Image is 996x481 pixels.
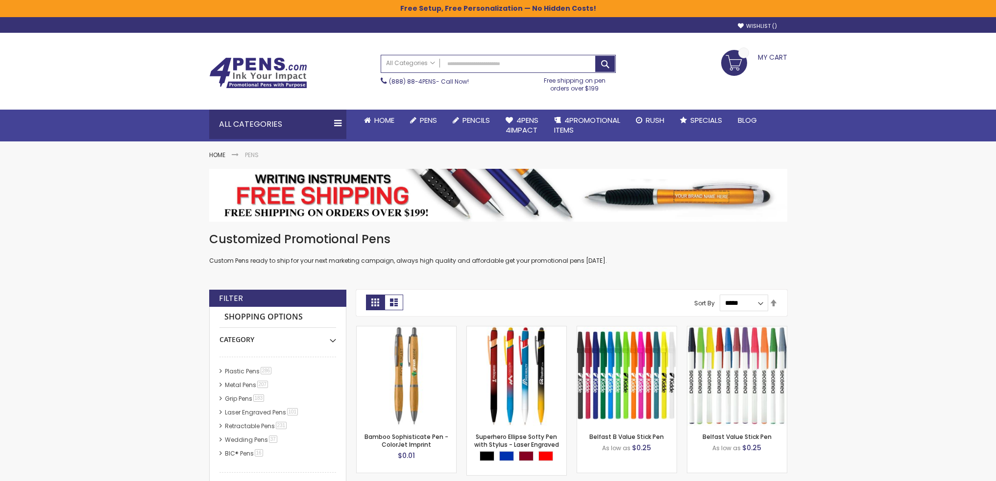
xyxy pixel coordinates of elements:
img: Belfast B Value Stick Pen [577,326,677,426]
span: As low as [602,444,631,452]
a: Home [209,151,225,159]
span: 4PROMOTIONAL ITEMS [554,115,620,135]
span: 4Pens 4impact [506,115,538,135]
a: Laser Engraved Pens101 [222,408,302,416]
span: 37 [269,435,277,443]
a: Metal Pens207 [222,381,272,389]
a: Bamboo Sophisticate Pen - ColorJet Imprint [364,433,448,449]
a: Belfast B Value Stick Pen [577,326,677,334]
span: $0.01 [398,451,415,460]
a: All Categories [381,55,440,71]
a: 4Pens4impact [498,110,546,141]
h1: Customized Promotional Pens [209,231,787,247]
a: (888) 88-4PENS [389,77,436,86]
div: Burgundy [519,451,534,461]
a: Pens [402,110,445,131]
a: Superhero Ellipse Softy Pen with Stylus - Laser Engraved [474,433,559,449]
label: Sort By [694,298,715,307]
a: Belfast Value Stick Pen [703,433,772,441]
strong: Shopping Options [219,307,336,328]
a: Belfast B Value Stick Pen [589,433,664,441]
a: Grip Pens183 [222,394,268,403]
span: $0.25 [742,443,761,453]
img: Bamboo Sophisticate Pen - ColorJet Imprint [357,326,456,426]
span: Pens [420,115,437,125]
span: 101 [287,408,298,415]
span: Blog [738,115,757,125]
a: Plastic Pens286 [222,367,275,375]
div: Free shipping on pen orders over $199 [534,73,616,92]
span: All Categories [386,59,435,67]
span: - Call Now! [389,77,469,86]
span: Pencils [462,115,490,125]
span: Specials [690,115,722,125]
div: All Categories [209,110,346,139]
div: Category [219,328,336,344]
strong: Filter [219,293,243,304]
div: Black [480,451,494,461]
span: 16 [255,449,263,457]
a: Retractable Pens231 [222,422,291,430]
a: Pencils [445,110,498,131]
span: Rush [646,115,664,125]
a: Belfast Value Stick Pen [687,326,787,334]
div: Blue [499,451,514,461]
img: Superhero Ellipse Softy Pen with Stylus - Laser Engraved [467,326,566,426]
a: Specials [672,110,730,131]
a: Blog [730,110,765,131]
div: Custom Pens ready to ship for your next marketing campaign, always high quality and affordable ge... [209,231,787,265]
span: Home [374,115,394,125]
a: Rush [628,110,672,131]
strong: Pens [245,151,259,159]
img: Pens [209,169,787,222]
span: $0.25 [632,443,651,453]
a: Wishlist [738,23,777,30]
a: BIC® Pens16 [222,449,267,458]
a: Superhero Ellipse Softy Pen with Stylus - Laser Engraved [467,326,566,334]
span: As low as [712,444,741,452]
span: 286 [261,367,272,374]
a: Home [356,110,402,131]
span: 207 [257,381,268,388]
img: 4Pens Custom Pens and Promotional Products [209,57,307,89]
strong: Grid [366,295,385,310]
a: Bamboo Sophisticate Pen - ColorJet Imprint [357,326,456,334]
div: Red [538,451,553,461]
img: Belfast Value Stick Pen [687,326,787,426]
span: 231 [276,422,287,429]
a: 4PROMOTIONALITEMS [546,110,628,141]
span: 183 [253,394,265,402]
a: Wedding Pens37 [222,435,281,444]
